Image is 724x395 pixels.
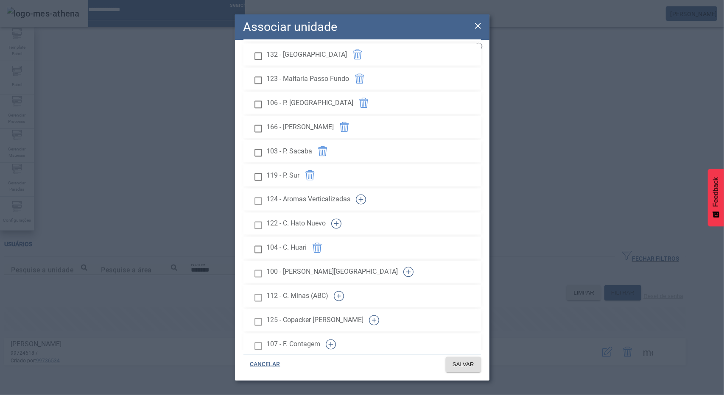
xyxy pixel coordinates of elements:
[267,243,307,253] span: 104 - C. Huari
[712,177,720,207] span: Feedback
[267,339,321,350] span: 107 - F. Contagem
[267,146,313,156] span: 103 - P. Sacaba
[243,357,287,372] button: CANCELAR
[250,360,280,369] span: CANCELAR
[446,357,481,372] button: SALVAR
[708,169,724,226] button: Feedback - Mostrar pesquisa
[453,360,474,369] span: SALVAR
[267,50,347,60] span: 132 - [GEOGRAPHIC_DATA]
[267,267,398,277] span: 100 - [PERSON_NAME][GEOGRAPHIC_DATA]
[267,219,326,229] span: 122 - C. Hato Nuevo
[267,74,349,84] span: 123 - Maltaria Passo Fundo
[267,291,329,301] span: 112 - C. Minas (ABC)
[267,170,300,181] span: 119 - P. Sur
[267,195,351,205] span: 124 - Aromas Verticalizadas
[267,98,354,108] span: 106 - P. [GEOGRAPHIC_DATA]
[243,18,338,36] h2: Associar unidade
[267,122,334,132] span: 166 - [PERSON_NAME]
[267,315,364,325] span: 125 - Copacker [PERSON_NAME]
